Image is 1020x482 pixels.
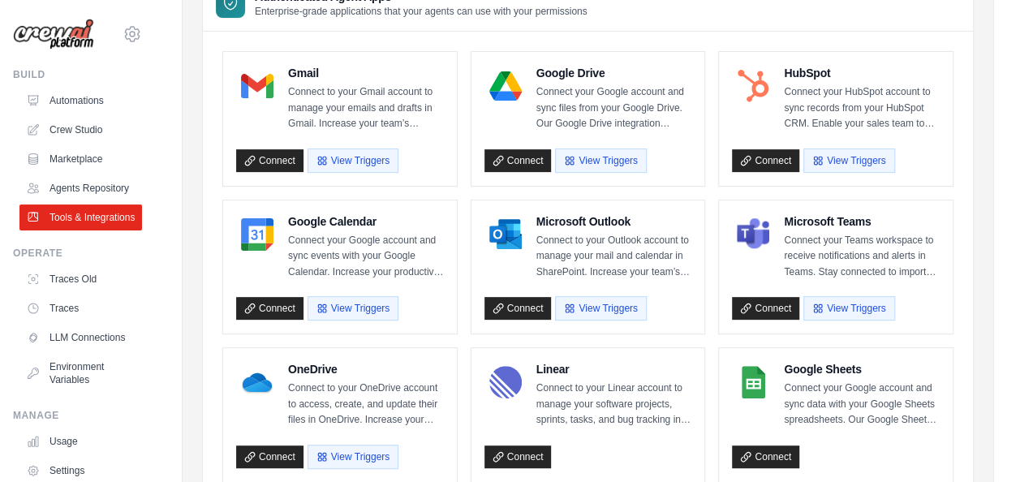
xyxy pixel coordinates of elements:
p: Connect to your OneDrive account to access, create, and update their files in OneDrive. Increase ... [288,381,444,428]
a: Tools & Integrations [19,204,142,230]
img: Google Drive Logo [489,70,522,102]
img: Gmail Logo [241,70,273,102]
div: Operate [13,247,142,260]
img: Logo [13,19,94,50]
p: Connect your Google account and sync events with your Google Calendar. Increase your productivity... [288,233,444,281]
button: View Triggers [803,148,894,173]
p: Connect to your Outlook account to manage your mail and calendar in SharePoint. Increase your tea... [536,233,692,281]
a: Connect [732,445,799,468]
a: Automations [19,88,142,114]
h4: HubSpot [784,65,940,81]
button: View Triggers [555,148,646,173]
a: LLM Connections [19,325,142,351]
img: OneDrive Logo [241,366,273,398]
a: Traces [19,295,142,321]
img: Linear Logo [489,366,522,398]
p: Connect to your Linear account to manage your software projects, sprints, tasks, and bug tracking... [536,381,692,428]
a: Connect [236,149,303,172]
h4: Google Calendar [288,213,444,230]
img: Google Sheets Logo [737,366,769,398]
img: HubSpot Logo [737,70,769,102]
h4: Gmail [288,65,444,81]
h4: Google Sheets [784,361,940,377]
button: View Triggers [308,445,398,469]
a: Connect [732,149,799,172]
h4: Microsoft Outlook [536,213,692,230]
button: View Triggers [555,296,646,321]
img: Microsoft Outlook Logo [489,218,522,251]
a: Usage [19,428,142,454]
img: Microsoft Teams Logo [737,218,769,251]
div: Manage [13,409,142,422]
a: Agents Repository [19,175,142,201]
a: Crew Studio [19,117,142,143]
h4: Linear [536,361,692,377]
a: Connect [484,149,552,172]
a: Connect [236,297,303,320]
p: Connect your Google account and sync files from your Google Drive. Our Google Drive integration e... [536,84,692,132]
h4: OneDrive [288,361,444,377]
h4: Google Drive [536,65,692,81]
button: View Triggers [308,148,398,173]
button: View Triggers [803,296,894,321]
p: Connect your HubSpot account to sync records from your HubSpot CRM. Enable your sales team to clo... [784,84,940,132]
p: Enterprise-grade applications that your agents can use with your permissions [255,5,587,18]
p: Connect to your Gmail account to manage your emails and drafts in Gmail. Increase your team’s pro... [288,84,444,132]
a: Connect [732,297,799,320]
a: Environment Variables [19,354,142,393]
img: Google Calendar Logo [241,218,273,251]
a: Traces Old [19,266,142,292]
a: Connect [484,445,552,468]
a: Marketplace [19,146,142,172]
button: View Triggers [308,296,398,321]
div: Build [13,68,142,81]
p: Connect your Google account and sync data with your Google Sheets spreadsheets. Our Google Sheets... [784,381,940,428]
p: Connect your Teams workspace to receive notifications and alerts in Teams. Stay connected to impo... [784,233,940,281]
h4: Microsoft Teams [784,213,940,230]
a: Connect [236,445,303,468]
a: Connect [484,297,552,320]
